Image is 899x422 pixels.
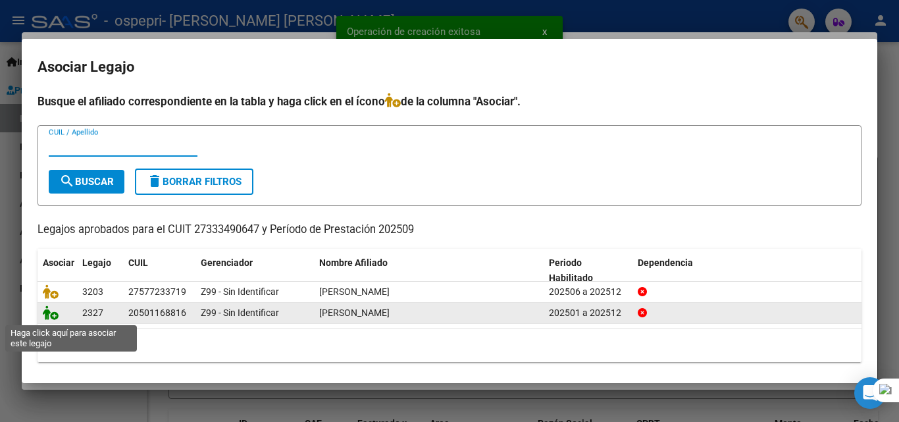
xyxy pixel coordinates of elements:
datatable-header-cell: Dependencia [632,249,862,292]
datatable-header-cell: Gerenciador [195,249,314,292]
div: 20501168816 [128,305,186,321]
div: Open Intercom Messenger [854,377,886,409]
div: 202506 a 202512 [549,284,627,300]
span: Legajo [82,257,111,268]
button: Buscar [49,170,124,194]
div: 202501 a 202512 [549,305,627,321]
datatable-header-cell: Asociar [38,249,77,292]
mat-icon: search [59,173,75,189]
datatable-header-cell: Legajo [77,249,123,292]
datatable-header-cell: Periodo Habilitado [544,249,632,292]
span: Z99 - Sin Identificar [201,307,279,318]
span: ROMERO MAXIMO URIEL [319,307,390,318]
span: Borrar Filtros [147,176,242,188]
span: Dependencia [638,257,693,268]
span: Gerenciador [201,257,253,268]
span: Z99 - Sin Identificar [201,286,279,297]
button: Borrar Filtros [135,169,253,195]
datatable-header-cell: CUIL [123,249,195,292]
span: Nombre Afiliado [319,257,388,268]
span: 2327 [82,307,103,318]
span: Buscar [59,176,114,188]
span: 3203 [82,286,103,297]
span: Periodo Habilitado [549,257,593,283]
h2: Asociar Legajo [38,55,861,80]
datatable-header-cell: Nombre Afiliado [314,249,544,292]
span: Asociar [43,257,74,268]
span: KETTE GUILLERMINA AMELIE [319,286,390,297]
h4: Busque el afiliado correspondiente en la tabla y haga click en el ícono de la columna "Asociar". [38,93,861,110]
div: 27577233719 [128,284,186,300]
div: 2 registros [38,329,861,362]
p: Legajos aprobados para el CUIT 27333490647 y Período de Prestación 202509 [38,222,861,238]
span: CUIL [128,257,148,268]
mat-icon: delete [147,173,163,189]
